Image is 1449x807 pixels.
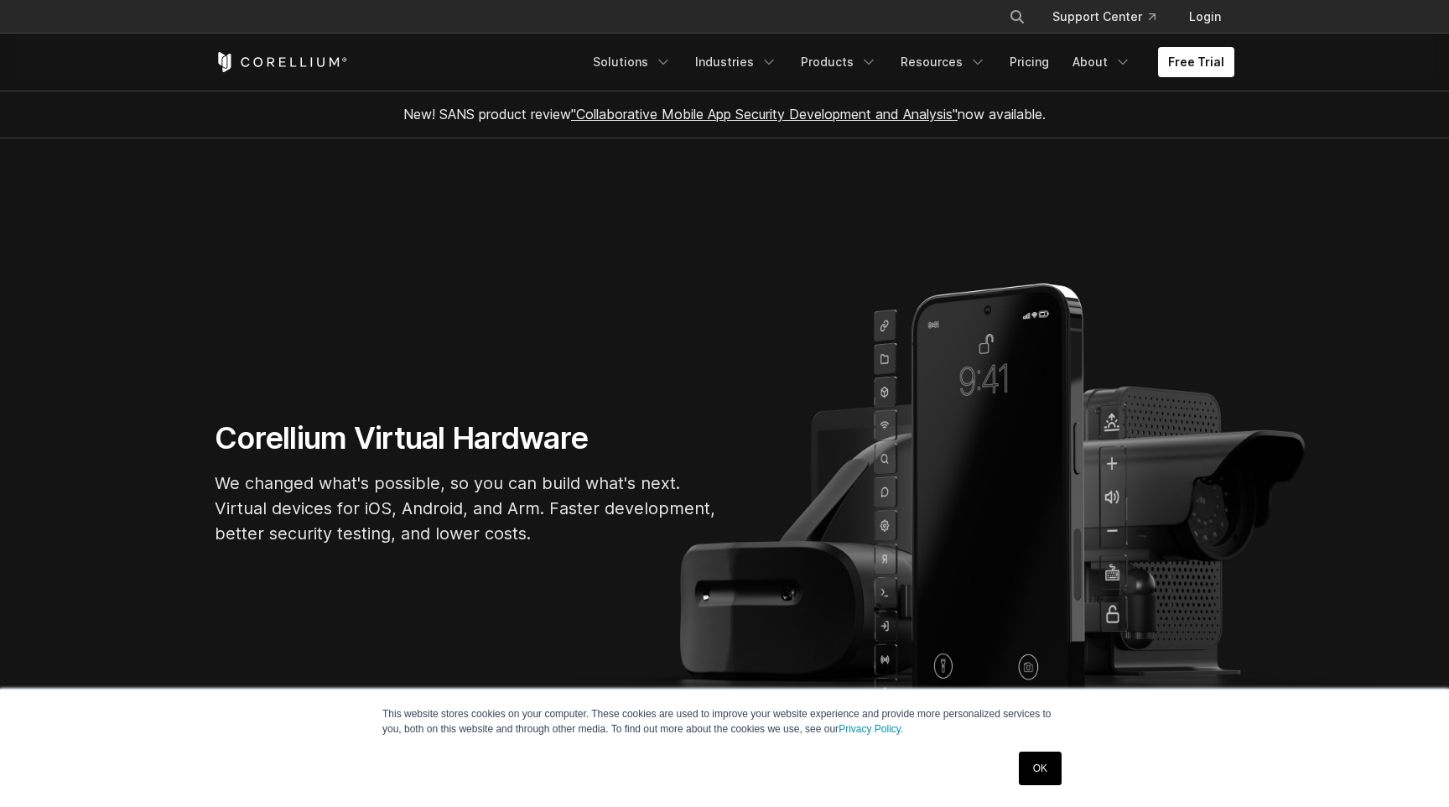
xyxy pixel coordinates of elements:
[1158,47,1234,77] a: Free Trial
[1176,2,1234,32] a: Login
[571,106,958,122] a: "Collaborative Mobile App Security Development and Analysis"
[583,47,682,77] a: Solutions
[1062,47,1141,77] a: About
[839,723,903,735] a: Privacy Policy.
[215,471,718,546] p: We changed what's possible, so you can build what's next. Virtual devices for iOS, Android, and A...
[791,47,887,77] a: Products
[1039,2,1169,32] a: Support Center
[583,47,1234,77] div: Navigation Menu
[403,106,1046,122] span: New! SANS product review now available.
[1002,2,1032,32] button: Search
[685,47,787,77] a: Industries
[382,706,1067,737] p: This website stores cookies on your computer. These cookies are used to improve your website expe...
[891,47,996,77] a: Resources
[1019,752,1062,785] a: OK
[1000,47,1059,77] a: Pricing
[215,419,718,457] h1: Corellium Virtual Hardware
[215,52,348,72] a: Corellium Home
[989,2,1234,32] div: Navigation Menu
